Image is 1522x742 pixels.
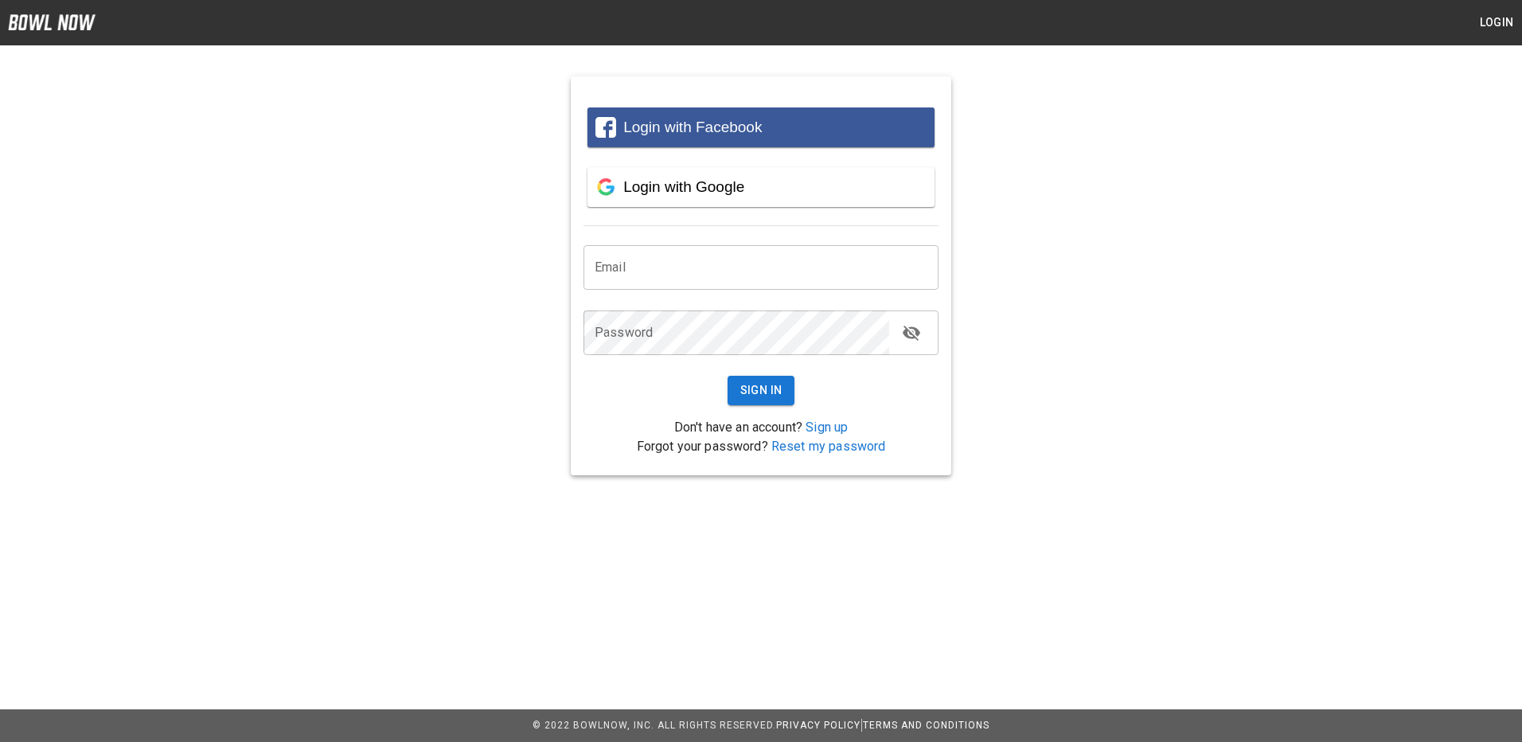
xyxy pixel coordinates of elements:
button: toggle password visibility [896,317,927,349]
button: Login [1471,8,1522,37]
p: Forgot your password? [583,437,939,456]
a: Reset my password [771,439,886,454]
span: Login with Google [623,178,744,195]
button: Login with Facebook [587,107,935,147]
a: Sign up [806,420,848,435]
span: Login with Facebook [623,119,762,135]
p: Don't have an account? [583,418,939,437]
a: Privacy Policy [776,720,861,731]
button: Login with Google [587,167,935,207]
button: Sign In [728,376,795,405]
span: © 2022 BowlNow, Inc. All Rights Reserved. [533,720,776,731]
img: logo [8,14,96,30]
a: Terms and Conditions [863,720,989,731]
